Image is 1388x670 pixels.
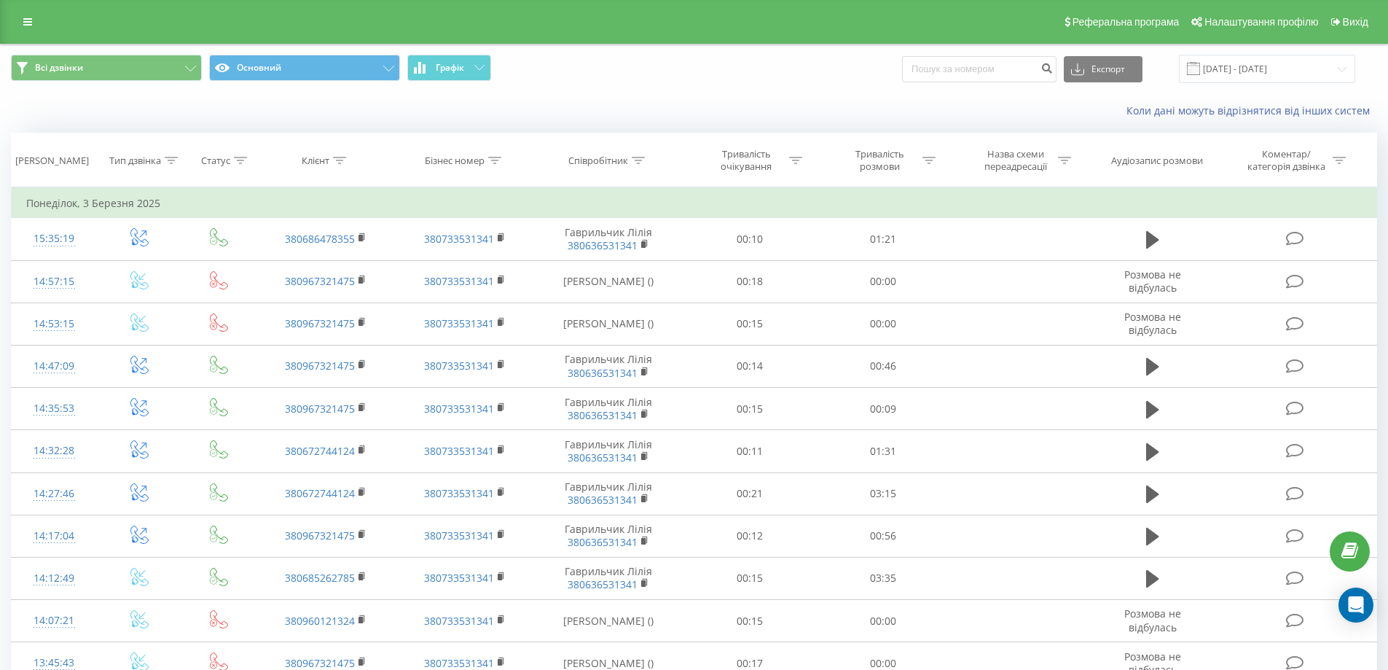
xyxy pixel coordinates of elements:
div: Open Intercom Messenger [1338,588,1373,623]
td: Гаврильчик Лілія [534,388,683,430]
a: 380672744124 [285,444,355,458]
td: Гаврильчик Лілія [534,472,683,515]
span: Розмова не відбулась [1124,310,1181,337]
a: 380636531341 [568,408,638,422]
a: 380636531341 [568,366,638,380]
a: 380960121324 [285,614,355,628]
div: 14:47:09 [26,352,82,381]
div: 14:27:46 [26,480,82,508]
a: 380967321475 [285,529,355,542]
a: 380636531341 [568,577,638,591]
td: 00:11 [683,430,817,472]
td: [PERSON_NAME] () [534,600,683,642]
span: Реферальна програма [1073,16,1180,28]
td: Гаврильчик Лілія [534,430,683,472]
a: 380636531341 [568,535,638,549]
a: 380733531341 [424,444,494,458]
a: 380967321475 [285,402,355,416]
a: 380733531341 [424,232,494,246]
td: 00:10 [683,218,817,260]
td: 00:15 [683,557,817,599]
div: 14:12:49 [26,564,82,593]
a: 380733531341 [424,316,494,330]
a: 380733531341 [424,486,494,500]
div: 14:53:15 [26,310,82,338]
div: 14:07:21 [26,607,82,635]
button: Експорт [1064,56,1142,82]
a: 380733531341 [424,274,494,288]
a: 380636531341 [568,451,638,464]
a: Коли дані можуть відрізнятися вiд інших систем [1126,104,1377,117]
button: Всі дзвінки [11,55,202,81]
td: 00:00 [817,260,950,303]
a: 380733531341 [424,529,494,542]
span: Графік [436,63,464,73]
a: 380733531341 [424,614,494,628]
td: 00:18 [683,260,817,303]
div: Тривалість очікування [707,148,785,173]
td: 00:00 [817,600,950,642]
td: [PERSON_NAME] () [534,260,683,303]
a: 380967321475 [285,316,355,330]
div: 14:17:04 [26,522,82,550]
span: Всі дзвінки [35,62,83,74]
td: 00:15 [683,303,817,345]
td: 00:15 [683,388,817,430]
div: [PERSON_NAME] [15,155,89,167]
div: Співробітник [568,155,628,167]
div: 14:32:28 [26,437,82,465]
div: Бізнес номер [425,155,485,167]
div: 14:57:15 [26,268,82,296]
div: Тривалість розмови [841,148,919,173]
a: 380636531341 [568,238,638,252]
td: Понеділок, 3 Березня 2025 [12,189,1377,218]
div: Клієнт [302,155,329,167]
span: Розмова не відбулась [1124,268,1181,295]
td: 00:21 [683,472,817,515]
td: Гаврильчик Лілія [534,345,683,387]
button: Основний [209,55,400,81]
div: Аудіозапис розмови [1111,155,1203,167]
span: Налаштування профілю [1204,16,1318,28]
a: 380686478355 [285,232,355,246]
a: 380967321475 [285,274,355,288]
a: 380672744124 [285,486,355,500]
div: Статус [201,155,230,167]
td: Гаврильчик Лілія [534,218,683,260]
div: 14:35:53 [26,394,82,423]
div: Тип дзвінка [109,155,161,167]
a: 380733531341 [424,359,494,373]
div: Коментар/категорія дзвінка [1244,148,1329,173]
button: Графік [407,55,491,81]
td: 00:56 [817,515,950,557]
td: 03:15 [817,472,950,515]
a: 380733531341 [424,656,494,670]
a: 380733531341 [424,571,494,585]
input: Пошук за номером [902,56,1056,82]
span: Вихід [1343,16,1368,28]
td: 00:14 [683,345,817,387]
td: 01:31 [817,430,950,472]
a: 380685262785 [285,571,355,585]
td: 00:12 [683,515,817,557]
td: Гаврильчик Лілія [534,515,683,557]
td: 00:15 [683,600,817,642]
span: Розмова не відбулась [1124,607,1181,634]
td: 03:35 [817,557,950,599]
a: 380967321475 [285,656,355,670]
div: Назва схеми переадресації [976,148,1054,173]
td: Гаврильчик Лілія [534,557,683,599]
a: 380733531341 [424,402,494,416]
td: 01:21 [817,218,950,260]
a: 380967321475 [285,359,355,373]
div: 15:35:19 [26,225,82,253]
a: 380636531341 [568,493,638,507]
td: 00:00 [817,303,950,345]
td: 00:46 [817,345,950,387]
td: 00:09 [817,388,950,430]
td: [PERSON_NAME] () [534,303,683,345]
